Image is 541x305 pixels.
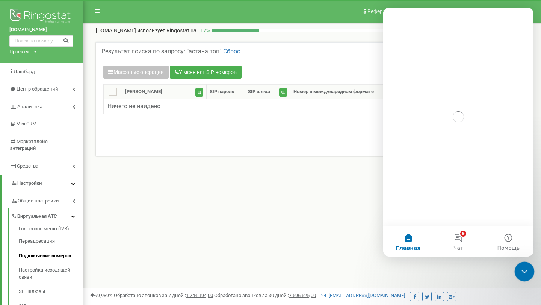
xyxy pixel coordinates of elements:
img: Ringostat logo [9,8,73,26]
span: Средства [17,163,38,169]
button: Массовые операции [103,66,169,79]
div: [PERSON_NAME] [125,88,162,95]
a: Переадресация [19,234,83,249]
u: 1 744 194,00 [186,293,213,298]
h5: Результат поиска по запросу: "астана топ" [101,48,240,55]
span: Настройки [17,180,42,186]
a: Настройка исходящей связи [19,263,83,284]
a: SIP шлюзы [19,284,83,299]
a: Сброс [221,48,240,55]
span: Аналитика [17,104,42,109]
span: 99,989% [90,293,113,298]
iframe: Intercom live chat [515,262,535,282]
span: Обработано звонков за 7 дней : [114,293,213,298]
span: Общие настройки [18,198,59,205]
span: Реферальная программа [367,8,430,14]
th: SIP пароль [206,85,245,99]
p: [DOMAIN_NAME] [96,27,196,34]
span: Дашборд [14,69,35,74]
div: Номер в международном формате [293,88,374,95]
p: 17 % [196,27,212,34]
td: Ничего не найдено [104,99,520,114]
a: Подключение номеров [19,249,83,263]
a: [DOMAIN_NAME] [9,26,73,33]
span: Маркетплейс интеграций [9,139,48,151]
span: Обработано звонков за 30 дней : [214,293,316,298]
iframe: Intercom live chat [383,8,533,257]
a: Настройки [2,175,83,192]
div: Проекты [9,48,29,56]
a: [EMAIL_ADDRESS][DOMAIN_NAME] [321,293,405,298]
a: Общие настройки [11,192,83,208]
input: Поиск по номеру [9,35,73,47]
span: использует Ringostat на [137,27,196,33]
div: SIP шлюз [248,88,270,95]
a: Виртуальная АТС [11,208,83,223]
span: Mini CRM [16,121,36,127]
span: Виртуальная АТС [17,213,57,220]
u: 7 596 625,00 [289,293,316,298]
button: У меня нет SIP номеров [170,66,242,79]
a: Голосовое меню (IVR) [19,225,83,234]
span: Центр обращений [17,86,58,92]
